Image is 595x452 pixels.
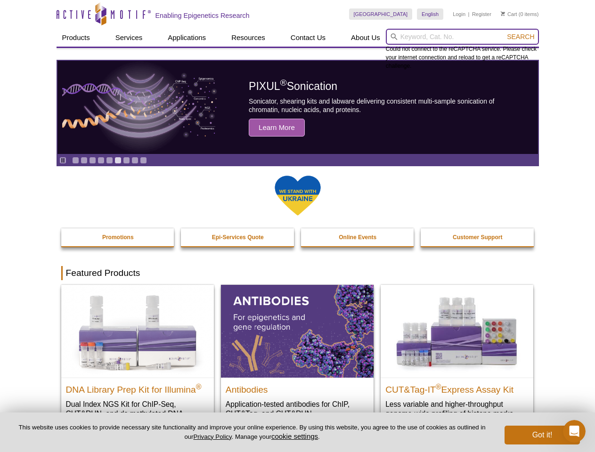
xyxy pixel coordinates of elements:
a: Online Events [301,228,415,246]
a: Go to slide 1 [72,157,79,164]
button: Search [504,32,537,41]
h2: Enabling Epigenetics Research [155,11,250,20]
img: CUT&Tag-IT® Express Assay Kit [381,285,533,377]
a: Go to slide 9 [140,157,147,164]
a: Resources [226,29,271,47]
a: Login [453,11,465,17]
p: Less variable and higher-throughput genome-wide profiling of histone marks​. [385,399,529,419]
a: Go to slide 8 [131,157,139,164]
a: Applications [162,29,212,47]
input: Keyword, Cat. No. [386,29,539,45]
p: This website uses cookies to provide necessary site functionality and improve your online experie... [15,423,489,441]
strong: Epi-Services Quote [212,234,264,241]
span: Search [507,33,534,40]
a: Go to slide 7 [123,157,130,164]
iframe: Intercom live chat [563,420,586,443]
p: Dual Index NGS Kit for ChIP-Seq, CUT&RUN, and ds methylated DNA assays. [66,399,209,428]
a: Epi-Services Quote [181,228,295,246]
article: PIXUL Sonication [57,61,538,154]
p: Sonicator, shearing kits and labware delivering consistent multi-sample sonication of chromatin, ... [249,97,516,114]
sup: ® [436,382,441,390]
h2: DNA Library Prep Kit for Illumina [66,380,209,395]
h2: Featured Products [61,266,534,280]
sup: ® [280,78,287,88]
img: We Stand With Ukraine [274,175,321,217]
button: Got it! [505,426,580,444]
a: DNA Library Prep Kit for Illumina DNA Library Prep Kit for Illumina® Dual Index NGS Kit for ChIP-... [61,285,214,437]
a: Go to slide 3 [89,157,96,164]
img: PIXUL sonication [62,60,218,154]
a: Toggle autoplay [59,157,66,164]
a: CUT&Tag-IT® Express Assay Kit CUT&Tag-IT®Express Assay Kit Less variable and higher-throughput ge... [381,285,533,428]
a: Register [472,11,491,17]
strong: Customer Support [453,234,502,241]
h2: CUT&Tag-IT Express Assay Kit [385,380,529,395]
a: Go to slide 2 [81,157,88,164]
a: All Antibodies Antibodies Application-tested antibodies for ChIP, CUT&Tag, and CUT&RUN. [221,285,374,428]
a: Privacy Policy [193,433,231,440]
p: Application-tested antibodies for ChIP, CUT&Tag, and CUT&RUN. [226,399,369,419]
img: All Antibodies [221,285,374,377]
a: Go to slide 5 [106,157,113,164]
h2: Antibodies [226,380,369,395]
a: Products [57,29,96,47]
a: [GEOGRAPHIC_DATA] [349,8,413,20]
img: Your Cart [501,11,505,16]
a: PIXUL sonication PIXUL®Sonication Sonicator, shearing kits and labware delivering consistent mult... [57,61,538,154]
a: Customer Support [421,228,535,246]
a: Services [110,29,148,47]
li: | [468,8,470,20]
div: Could not connect to the reCAPTCHA service. Please check your internet connection and reload to g... [386,29,539,70]
img: DNA Library Prep Kit for Illumina [61,285,214,377]
a: Cart [501,11,517,17]
span: PIXUL Sonication [249,80,337,92]
a: Go to slide 6 [114,157,122,164]
button: cookie settings [271,432,318,440]
a: Promotions [61,228,175,246]
a: Contact Us [285,29,331,47]
sup: ® [196,382,202,390]
span: Learn More [249,119,305,137]
a: Go to slide 4 [98,157,105,164]
a: English [417,8,443,20]
strong: Promotions [102,234,134,241]
a: About Us [345,29,386,47]
strong: Online Events [339,234,376,241]
li: (0 items) [501,8,539,20]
